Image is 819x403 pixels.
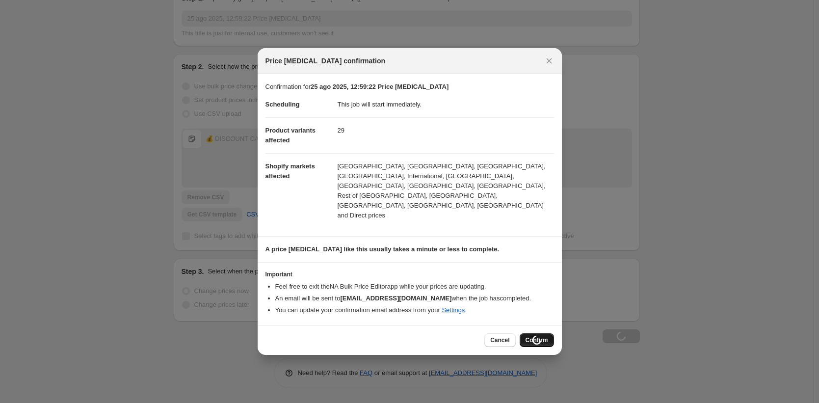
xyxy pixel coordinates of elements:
li: You can update your confirmation email address from your . [275,305,554,315]
b: [EMAIL_ADDRESS][DOMAIN_NAME] [340,295,451,302]
p: Confirmation for [265,82,554,92]
li: Feel free to exit the NA Bulk Price Editor app while your prices are updating. [275,282,554,292]
button: Cancel [484,333,515,347]
li: An email will be sent to when the job has completed . [275,294,554,303]
h3: Important [265,270,554,278]
dd: 29 [338,117,554,143]
span: Product variants affected [265,127,316,144]
span: Shopify markets affected [265,162,315,180]
b: 25 ago 2025, 12:59:22 Price [MEDICAL_DATA] [311,83,449,90]
dd: This job will start immediately. [338,92,554,117]
a: Settings [442,306,465,314]
b: A price [MEDICAL_DATA] like this usually takes a minute or less to complete. [265,245,500,253]
span: Price [MEDICAL_DATA] confirmation [265,56,386,66]
span: Scheduling [265,101,300,108]
dd: [GEOGRAPHIC_DATA], [GEOGRAPHIC_DATA], [GEOGRAPHIC_DATA], [GEOGRAPHIC_DATA], International, [GEOGR... [338,153,554,228]
span: Cancel [490,336,509,344]
button: Close [542,54,556,68]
